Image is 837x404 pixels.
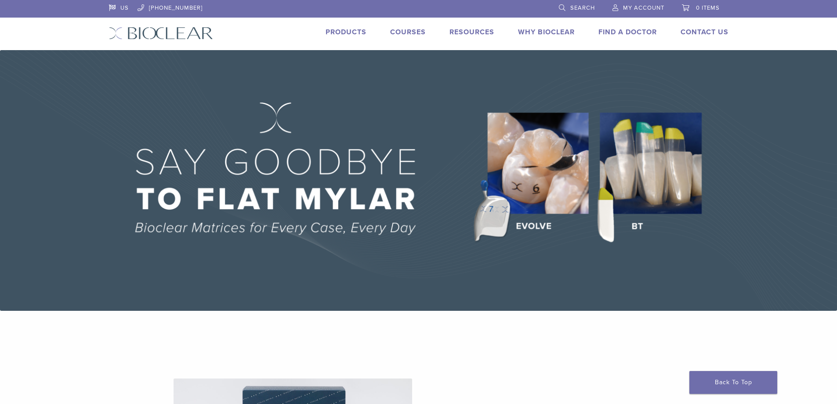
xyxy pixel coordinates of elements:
[570,4,595,11] span: Search
[449,28,494,36] a: Resources
[326,28,366,36] a: Products
[598,28,657,36] a: Find A Doctor
[518,28,575,36] a: Why Bioclear
[689,371,777,394] a: Back To Top
[390,28,426,36] a: Courses
[623,4,664,11] span: My Account
[109,27,213,40] img: Bioclear
[696,4,720,11] span: 0 items
[681,28,728,36] a: Contact Us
